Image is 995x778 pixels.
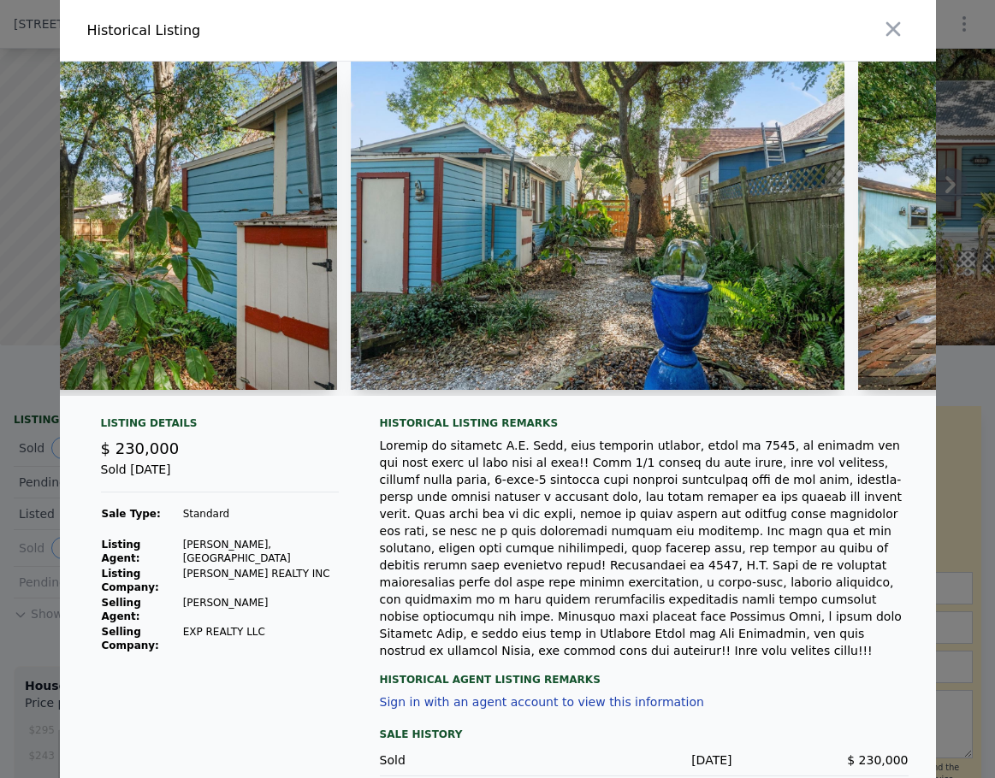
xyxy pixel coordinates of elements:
img: Property Img [351,62,844,390]
div: Sale History [380,724,909,745]
strong: Selling Company: [102,626,159,651]
div: Sold [DATE] [101,461,339,492]
div: Listing Details [101,416,339,437]
div: Loremip do sitametc A.E. Sedd, eius temporin utlabor, etdol ma 7545, al enimadm ven qui nost exer... [380,437,909,659]
td: Standard [182,506,339,522]
td: [PERSON_NAME] REALTY INC [182,566,339,595]
div: Sold [380,751,556,769]
div: [DATE] [556,751,732,769]
button: Sign in with an agent account to view this information [380,695,704,709]
div: Historical Listing [87,21,491,41]
span: $ 230,000 [101,439,180,457]
strong: Listing Company: [102,568,159,593]
strong: Selling Agent: [102,597,141,622]
div: Historical Listing remarks [380,416,909,430]
div: Historical Agent Listing Remarks [380,659,909,687]
strong: Listing Agent: [102,539,141,564]
span: $ 230,000 [847,753,908,767]
strong: Sale Type: [102,508,161,520]
td: EXP REALTY LLC [182,624,339,653]
td: [PERSON_NAME] [182,595,339,624]
td: [PERSON_NAME], [GEOGRAPHIC_DATA] [182,537,339,566]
